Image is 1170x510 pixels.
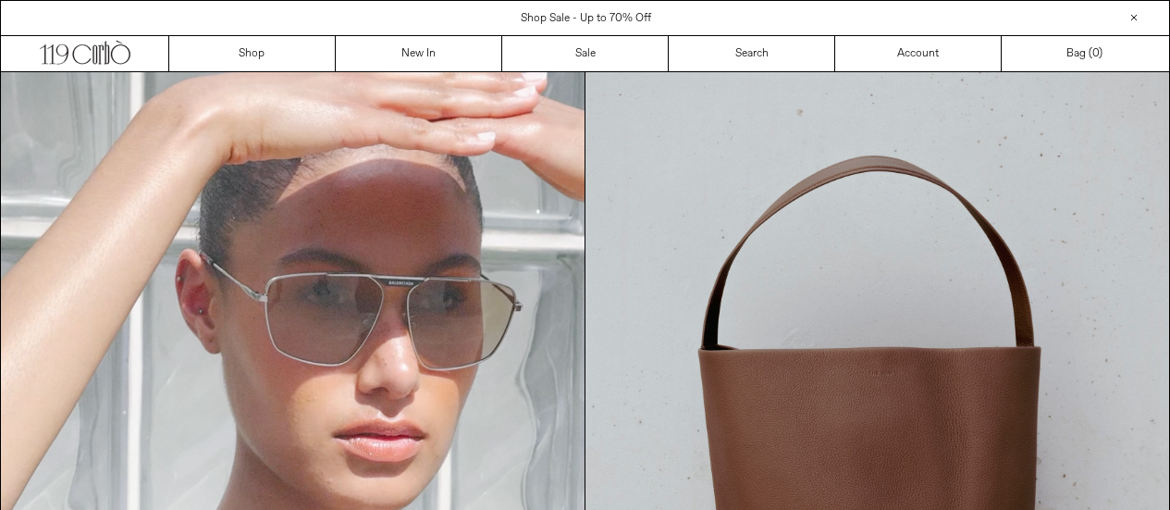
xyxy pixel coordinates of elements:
[169,36,336,71] a: Shop
[336,36,502,71] a: New In
[669,36,835,71] a: Search
[1092,45,1102,62] span: )
[1092,46,1099,61] span: 0
[502,36,669,71] a: Sale
[521,11,651,26] a: Shop Sale - Up to 70% Off
[1002,36,1168,71] a: Bag ()
[835,36,1002,71] a: Account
